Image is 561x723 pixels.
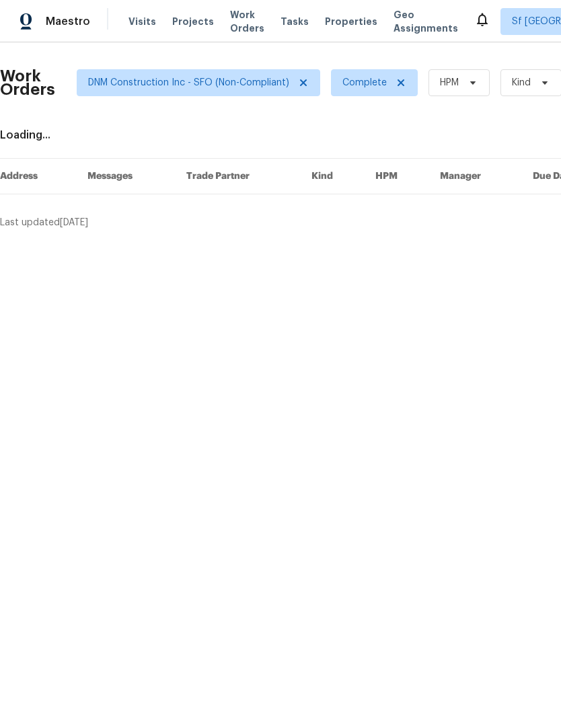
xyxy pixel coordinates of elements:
span: Tasks [280,17,309,26]
th: Manager [429,159,522,194]
span: Properties [325,15,377,28]
span: HPM [440,76,459,89]
th: Trade Partner [176,159,301,194]
th: Messages [77,159,176,194]
span: Projects [172,15,214,28]
span: Complete [342,76,387,89]
span: Work Orders [230,8,264,35]
span: DNM Construction Inc - SFO (Non-Compliant) [88,76,289,89]
th: Kind [301,159,365,194]
span: Geo Assignments [394,8,458,35]
span: Maestro [46,15,90,28]
span: Visits [128,15,156,28]
span: Kind [512,76,531,89]
th: HPM [365,159,429,194]
span: [DATE] [60,218,88,227]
